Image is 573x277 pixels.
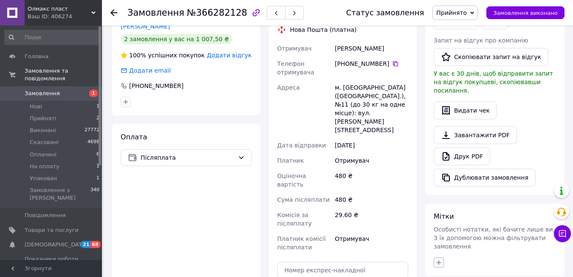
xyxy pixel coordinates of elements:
[333,80,410,138] div: м. [GEOGRAPHIC_DATA] ([GEOGRAPHIC_DATA].), №11 (до 30 кг на одне місце): вул. [PERSON_NAME][STREE...
[187,8,247,18] span: №366282128
[25,241,88,249] span: [DEMOGRAPHIC_DATA]
[89,90,98,97] span: 1
[434,147,490,165] a: Друк PDF
[121,51,205,59] div: успішних покупок
[30,175,57,182] span: Упакован
[434,70,553,94] span: У вас є 30 днів, щоб відправити запит на відгук покупцеві, скопіювавши посилання.
[277,45,312,52] span: Отримувач
[25,53,48,60] span: Головна
[121,34,232,44] div: 2 замовлення у вас на 1 007,50 ₴
[335,59,408,68] div: [PHONE_NUMBER]
[554,225,571,242] button: Чат з покупцем
[141,153,234,162] span: Післяплата
[96,103,99,110] span: 1
[127,8,184,18] span: Замовлення
[333,138,410,153] div: [DATE]
[96,175,99,182] span: 1
[434,226,555,250] span: Особисті нотатки, які бачите лише ви. З їх допомогою можна фільтрувати замовлення
[493,10,558,16] span: Замовлення виконано
[25,90,60,97] span: Замовлення
[333,153,410,168] div: Отримувач
[85,127,99,134] span: 27772
[30,138,59,146] span: Скасовані
[30,151,56,158] span: Оплачені
[25,255,79,271] span: Показники роботи компанії
[277,142,326,149] span: Дата відправки
[25,226,79,234] span: Товари та послуги
[277,60,314,76] span: Телефон отримувача
[434,102,497,119] button: Видати чек
[88,138,99,146] span: 4698
[333,192,410,207] div: 480 ₴
[120,66,172,75] div: Додати email
[28,5,91,13] span: Олмакс пласт
[129,52,146,59] span: 100%
[333,207,410,231] div: 29.60 ₴
[25,67,102,82] span: Замовлення та повідомлення
[333,168,410,192] div: 480 ₴
[434,169,536,187] button: Дублювати замовлення
[30,127,56,134] span: Виконані
[346,8,424,17] div: Статус замовлення
[90,187,99,202] span: 340
[81,241,90,248] span: 21
[434,48,548,66] button: Скопіювати запит на відгук
[486,6,565,19] button: Замовлення виконано
[277,157,304,164] span: Платник
[28,13,102,20] div: Ваш ID: 406274
[90,241,100,248] span: 68
[333,231,410,255] div: Отримувач
[30,163,59,170] span: На оплату
[30,115,56,122] span: Прийняті
[96,115,99,122] span: 2
[277,235,326,251] span: Платник комісії післяплати
[121,133,147,141] span: Оплата
[128,66,172,75] div: Додати email
[277,172,306,188] span: Оціночна вартість
[277,84,300,91] span: Адреса
[434,126,517,144] a: Завантажити PDF
[30,187,90,202] span: Замовлення з [PERSON_NAME]
[434,212,454,220] span: Мітки
[96,151,99,158] span: 6
[207,52,251,59] span: Додати відгук
[436,9,467,16] span: Прийнято
[128,82,184,90] div: [PHONE_NUMBER]
[30,103,42,110] span: Нові
[333,41,410,56] div: [PERSON_NAME]
[277,196,330,203] span: Сума післяплати
[96,163,99,170] span: 1
[110,8,117,17] div: Повернутися назад
[121,23,170,30] a: [PERSON_NAME]
[434,37,528,44] span: Запит на відгук про компанію
[288,25,359,34] div: Нова Пошта (платна)
[25,212,66,219] span: Повідомлення
[4,30,100,45] input: Пошук
[277,212,312,227] span: Комісія за післяплату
